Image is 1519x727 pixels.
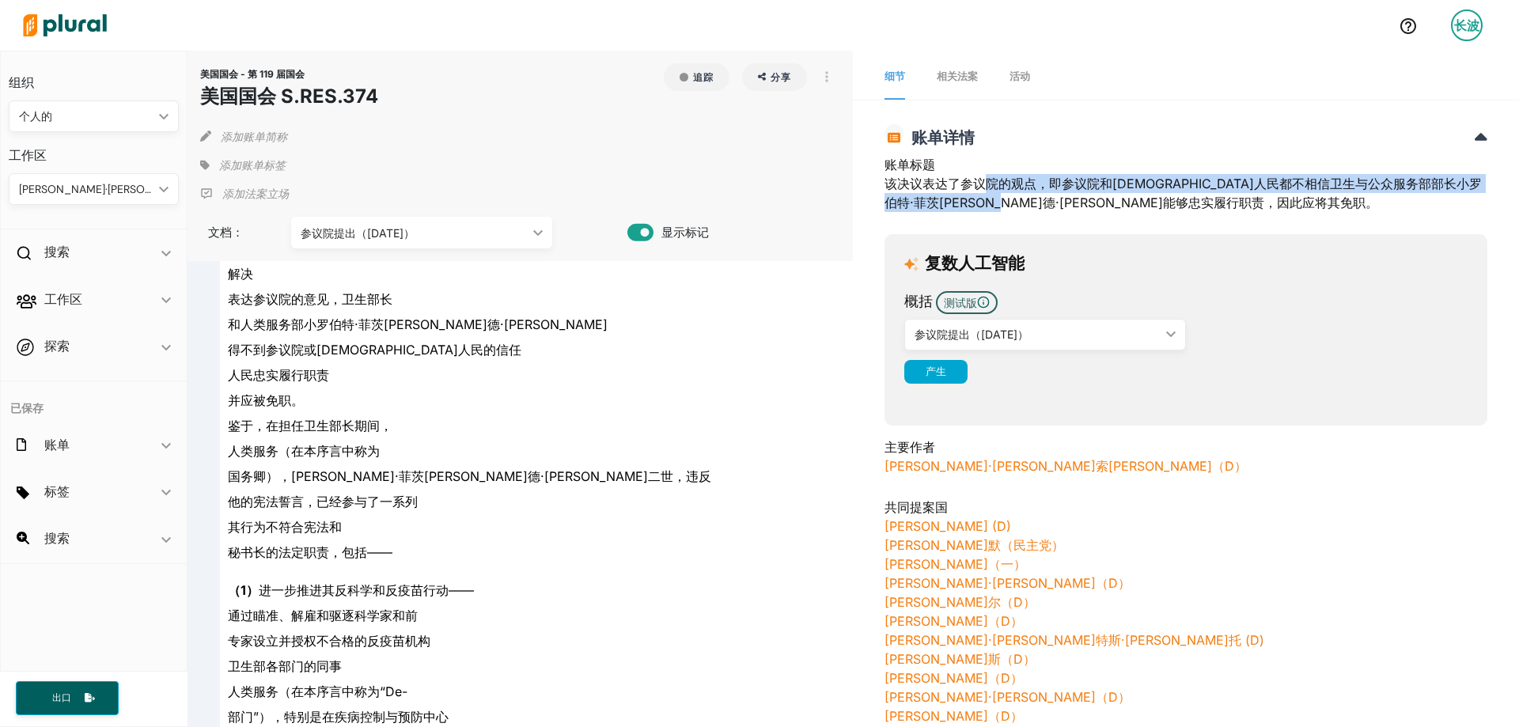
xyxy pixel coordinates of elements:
[228,582,259,598] font: （1）
[221,130,287,143] font: 添加账单简称
[1010,70,1030,82] font: 活动
[228,291,392,307] font: 表达参议院的意见，卫生部长
[222,187,289,200] font: 添加法案立场
[19,109,52,123] font: 个人的
[228,658,342,674] font: 卫生部各部门的同事
[904,360,968,384] button: 产生
[915,328,1028,341] font: 参议院提出（[DATE]）
[10,401,44,415] font: 已保存
[228,367,329,383] font: 人民忠实履行职责
[228,683,407,699] font: 人类服务（在本序言中称为“De-
[926,365,946,377] font: 产生
[44,483,70,499] font: 标签
[885,537,1064,553] a: [PERSON_NAME]默（民主党）
[885,651,1036,667] a: [PERSON_NAME]斯（D）
[228,443,380,459] font: 人类服务（在本序言中称为
[44,244,70,259] font: 搜索
[200,85,378,108] font: 美国国会 S.RES.374
[885,439,935,455] font: 主要作者
[944,296,977,309] font: 测试版
[228,266,253,282] font: 解决
[219,158,286,172] font: 添加账单标签
[885,670,1023,686] a: [PERSON_NAME]（D）
[693,71,714,83] font: 追踪
[885,176,1482,210] font: 该决议表达了参议院的观点，即参议院和[DEMOGRAPHIC_DATA]人民都不相信卫生与公众服务部部长小罗伯特·菲茨[PERSON_NAME]德·[PERSON_NAME]能够忠实履行职责，因...
[221,123,287,149] button: 添加账单简称
[885,575,1131,591] a: [PERSON_NAME]·[PERSON_NAME]（D）
[19,182,194,196] font: [PERSON_NAME]·[PERSON_NAME]
[771,71,791,83] font: 分享
[925,253,1025,273] font: 复数人工智能
[200,182,289,206] div: 添加立场声明
[9,147,47,163] font: 工作区
[1454,17,1479,34] font: 长波
[228,544,392,560] font: 秘书长的法定职责，包括——
[228,519,342,535] font: 其行为不符合宪法和
[16,681,119,715] button: 出口
[228,418,392,434] font: 鉴于，在担任卫生部长期间，
[228,342,521,358] font: 得不到参议院或[DEMOGRAPHIC_DATA]人民的信任
[736,63,814,91] button: 分享
[937,55,978,100] a: 相关法案
[885,689,1131,705] a: [PERSON_NAME]·[PERSON_NAME]（D）
[228,494,418,509] font: 他的宪法誓言，已经参与了一系列
[228,633,430,649] font: 专家设立并授权不合格的反疫苗机构
[937,70,978,82] font: 相关法案
[742,63,808,91] button: 分享
[911,128,975,147] font: 账单详情
[885,518,1011,534] a: [PERSON_NAME] (D)
[228,468,711,484] font: 国务卿），[PERSON_NAME]·菲茨[PERSON_NAME]德·[PERSON_NAME]二世，违反
[885,157,935,172] font: 账单标题
[208,225,244,240] font: 文档：
[1438,3,1495,47] a: 长波
[885,556,1026,572] a: [PERSON_NAME]（一）
[885,594,1036,610] a: [PERSON_NAME]尔（D）
[885,55,905,100] a: 细节
[904,293,933,309] font: 概括
[661,225,709,240] font: 显示标记
[885,458,1247,474] a: [PERSON_NAME]·[PERSON_NAME]索[PERSON_NAME]（D）
[228,316,608,332] font: 和人类服务部小罗伯特·菲茨[PERSON_NAME]德·[PERSON_NAME]
[228,608,418,623] font: 通过瞄准、解雇和驱逐科学家和前
[200,68,305,80] font: 美国国会 - 第 119 届国会
[228,709,449,725] font: 部门”），特别是在疾病控制与预防中心
[885,632,1264,648] a: [PERSON_NAME]·[PERSON_NAME]特斯·[PERSON_NAME]托 (D)
[228,392,304,408] font: 并应被免职。
[1010,55,1030,100] a: 活动
[44,338,70,354] font: 探索
[885,613,1023,629] a: [PERSON_NAME]（D）
[200,153,286,177] div: 添加标签
[301,226,415,240] font: 参议院提出（[DATE]）
[885,708,1023,724] a: [PERSON_NAME]（D）
[259,582,474,598] font: 进一步推进其反科学和反疫苗行动——
[9,74,34,90] font: 组织
[664,63,729,91] button: 追踪
[44,530,70,546] font: 搜索
[44,437,70,452] font: 账单
[885,70,905,82] font: 细节
[885,499,948,515] font: 共同提案国
[44,291,82,307] font: 工作区
[52,691,71,704] font: 出口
